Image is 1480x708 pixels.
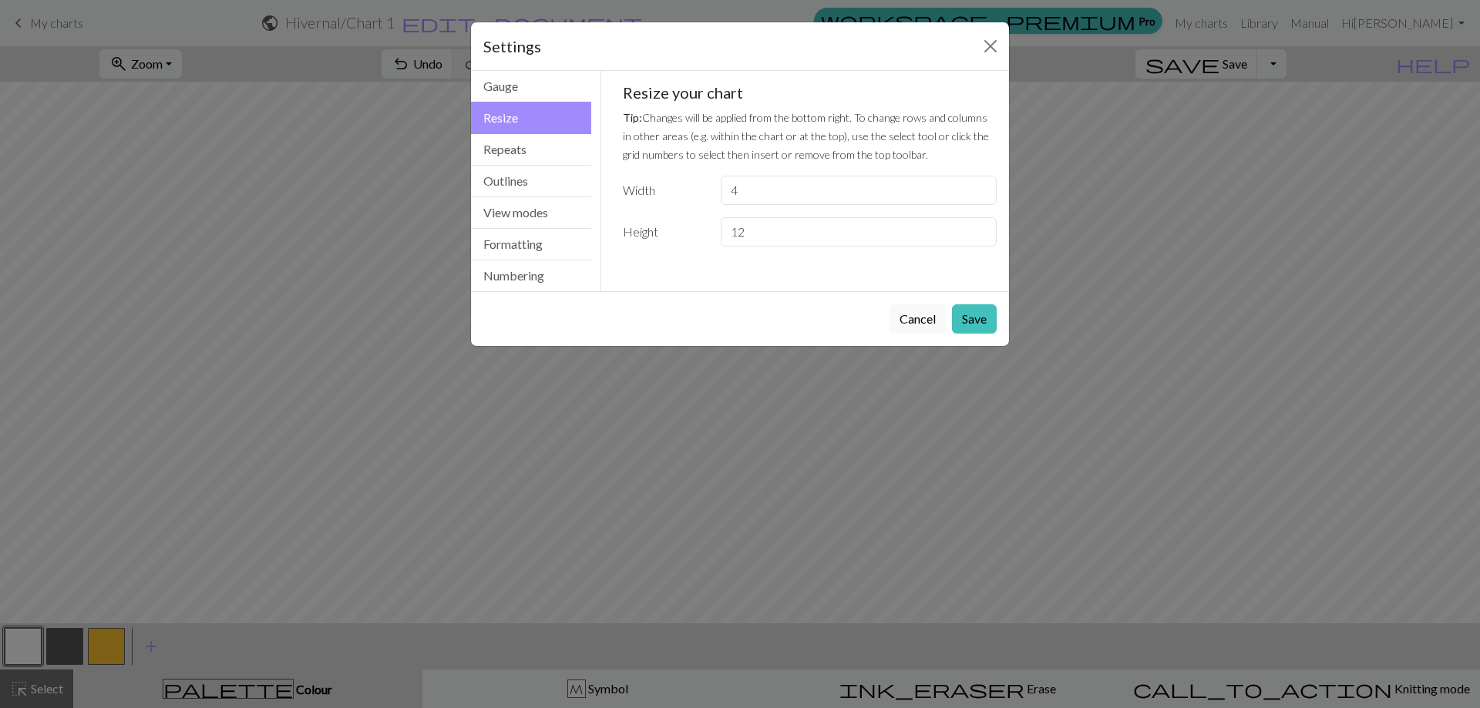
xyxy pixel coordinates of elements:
button: Save [952,304,997,334]
button: Numbering [471,260,591,291]
label: Height [614,217,711,247]
h5: Settings [483,35,541,58]
button: Close [978,34,1003,59]
button: Gauge [471,71,591,102]
small: Changes will be applied from the bottom right. To change rows and columns in other areas (e.g. wi... [623,111,989,161]
button: Formatting [471,229,591,260]
h5: Resize your chart [623,83,997,102]
strong: Tip: [623,111,642,124]
button: Repeats [471,134,591,166]
button: Cancel [890,304,946,334]
label: Width [614,176,711,205]
button: Outlines [471,166,591,197]
button: Resize [471,102,591,134]
button: View modes [471,197,591,229]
